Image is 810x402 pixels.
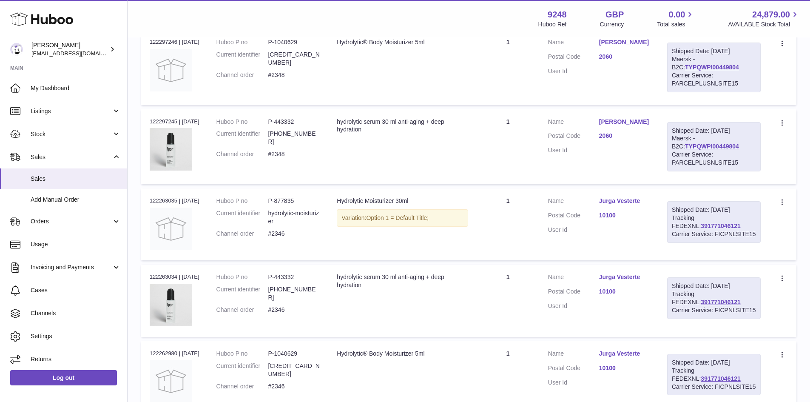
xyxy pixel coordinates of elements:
[31,153,112,161] span: Sales
[667,277,761,319] div: Tracking FEDEXNL:
[728,20,800,29] span: AVAILABLE Stock Total
[672,127,756,135] div: Shipped Date: [DATE]
[605,9,624,20] strong: GBP
[337,38,468,46] div: Hydrolytic® Body Moisturizer 5ml
[548,273,599,283] dt: Name
[337,273,468,289] div: hydrolytic serum 30 ml anti-aging + deep hydration
[268,118,320,126] dd: P-443332
[216,150,268,158] dt: Channel order
[672,206,756,214] div: Shipped Date: [DATE]
[268,71,320,79] dd: #2348
[216,118,268,126] dt: Huboo P no
[337,197,468,205] div: Hydrolytic Moisturizer 30ml
[268,51,320,67] dd: [CREDIT_CARD_NUMBER]
[672,230,756,238] div: Carrier Service: FICPNLSITE15
[216,306,268,314] dt: Channel order
[216,71,268,79] dt: Channel order
[216,230,268,238] dt: Channel order
[599,38,650,46] a: [PERSON_NAME]
[216,273,268,281] dt: Huboo P no
[366,214,429,221] span: Option 1 = Default Title;
[150,284,192,326] img: 92481654604071.png
[31,240,121,248] span: Usage
[216,130,268,146] dt: Current identifier
[216,197,268,205] dt: Huboo P no
[216,382,268,391] dt: Channel order
[548,38,599,48] dt: Name
[31,286,121,294] span: Cases
[657,20,695,29] span: Total sales
[548,132,599,142] dt: Postal Code
[685,143,739,150] a: TYPQWPI00449804
[10,370,117,385] a: Log out
[150,208,192,250] img: no-photo.jpg
[672,71,756,88] div: Carrier Service: PARCELPLUSNLSITE15
[31,130,112,138] span: Stock
[31,263,112,271] span: Invoicing and Payments
[548,53,599,63] dt: Postal Code
[268,382,320,391] dd: #2346
[477,109,540,184] td: 1
[599,288,650,296] a: 10100
[657,9,695,29] a: 0.00 Total sales
[150,49,192,91] img: no-photo.jpg
[268,38,320,46] dd: P-1040629
[548,350,599,360] dt: Name
[31,217,112,225] span: Orders
[548,364,599,374] dt: Postal Code
[685,64,739,71] a: TYPQWPI00449804
[599,118,650,126] a: [PERSON_NAME]
[672,47,756,55] div: Shipped Date: [DATE]
[150,273,199,281] div: 122263034 | [DATE]
[268,306,320,314] dd: #2346
[599,364,650,372] a: 10100
[150,350,199,357] div: 122262980 | [DATE]
[31,41,108,57] div: [PERSON_NAME]
[150,118,199,125] div: 122297245 | [DATE]
[548,146,599,154] dt: User Id
[216,350,268,358] dt: Huboo P no
[216,51,268,67] dt: Current identifier
[548,211,599,222] dt: Postal Code
[268,285,320,302] dd: [PHONE_NUMBER]
[268,230,320,238] dd: #2346
[669,9,685,20] span: 0.00
[216,285,268,302] dt: Current identifier
[728,9,800,29] a: 24,879.00 AVAILABLE Stock Total
[548,379,599,387] dt: User Id
[268,362,320,378] dd: [CREDIT_CARD_NUMBER]
[599,53,650,61] a: 2060
[150,38,199,46] div: 122297246 | [DATE]
[599,211,650,220] a: 10100
[268,350,320,358] dd: P-1040629
[31,175,121,183] span: Sales
[672,151,756,167] div: Carrier Service: PARCELPLUSNLSITE15
[667,122,761,171] div: Maersk - B2C:
[600,20,624,29] div: Currency
[268,197,320,205] dd: P-877835
[31,107,112,115] span: Listings
[752,9,790,20] span: 24,879.00
[599,273,650,281] a: Jurga Vesterte
[667,43,761,92] div: Maersk - B2C:
[701,299,740,305] a: 391771046121
[31,355,121,363] span: Returns
[548,302,599,310] dt: User Id
[548,67,599,75] dt: User Id
[337,118,468,134] div: hydrolytic serum 30 ml anti-aging + deep hydration
[268,150,320,158] dd: #2348
[667,354,761,396] div: Tracking FEDEXNL:
[672,359,756,367] div: Shipped Date: [DATE]
[477,30,540,105] td: 1
[599,132,650,140] a: 2060
[701,375,740,382] a: 391771046121
[548,226,599,234] dt: User Id
[31,50,125,57] span: [EMAIL_ADDRESS][DOMAIN_NAME]
[477,265,540,336] td: 1
[268,209,320,225] dd: hydrolytic-moisturizer
[268,130,320,146] dd: [PHONE_NUMBER]
[10,43,23,56] img: internalAdmin-9248@internal.huboo.com
[31,84,121,92] span: My Dashboard
[672,306,756,314] div: Carrier Service: FICPNLSITE15
[216,209,268,225] dt: Current identifier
